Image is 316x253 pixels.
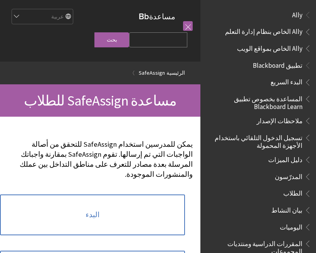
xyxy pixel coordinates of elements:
a: مساعدةBb [139,12,175,21]
span: المدرّسون [275,170,303,181]
span: Ally الخاص بنظام إدارة التعلم [225,25,303,36]
span: بيان النشاط [271,204,303,214]
span: اليوميات [280,221,303,231]
span: ملاحظات الإصدار [257,114,303,125]
a: SafeAssign [139,68,165,78]
span: تسجيل الدخول التلقائي باستخدام الأجهزة المحمولة [210,131,303,149]
span: تطبيق Blackboard [253,59,303,69]
nav: Book outline for Anthology Ally Help [205,8,311,55]
p: يمكن للمدرسين استخدام SafeAssign للتحقق من أصالة الواجبات التي تم إرسالها. تقوم SafeAssign بمقارن... [8,139,193,180]
span: المساعدة بخصوص تطبيق Blackboard Learn [210,92,303,111]
span: دليل الميزات [268,153,303,164]
span: الطلاب [283,187,303,198]
select: Site Language Selector [11,9,73,25]
span: Ally الخاص بمواقع الويب [237,42,303,52]
input: بحث [94,32,129,47]
strong: Bb [139,12,149,22]
span: مساعدة SafeAssign للطلاب [24,92,177,109]
span: Ally [292,8,303,19]
a: الرئيسية [166,68,185,78]
span: البدء السريع [271,76,303,86]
